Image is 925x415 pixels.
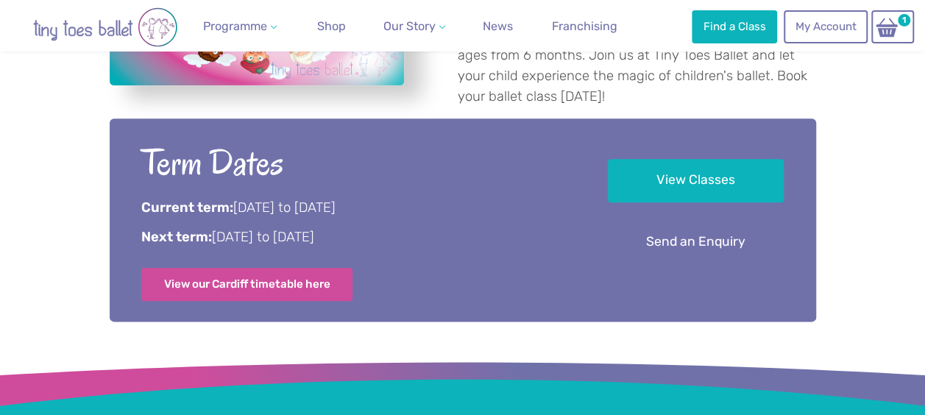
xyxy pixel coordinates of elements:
[552,19,617,33] span: Franchising
[141,199,567,218] p: [DATE] to [DATE]
[311,12,352,41] a: Shop
[141,199,233,216] strong: Current term:
[197,12,283,41] a: Programme
[141,140,567,186] h2: Term Dates
[203,19,267,33] span: Programme
[378,12,451,41] a: Our Story
[608,221,784,264] a: Send an Enquiry
[17,7,194,47] img: tiny toes ballet
[608,159,784,202] a: View Classes
[477,12,519,41] a: News
[784,10,868,43] a: My Account
[896,12,912,29] span: 1
[692,10,777,43] a: Find a Class
[383,19,436,33] span: Our Story
[483,19,513,33] span: News
[141,268,353,300] a: View our Cardiff timetable here
[546,12,623,41] a: Franchising
[871,10,914,43] a: 1
[141,228,567,247] p: [DATE] to [DATE]
[317,19,346,33] span: Shop
[141,229,212,245] strong: Next term:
